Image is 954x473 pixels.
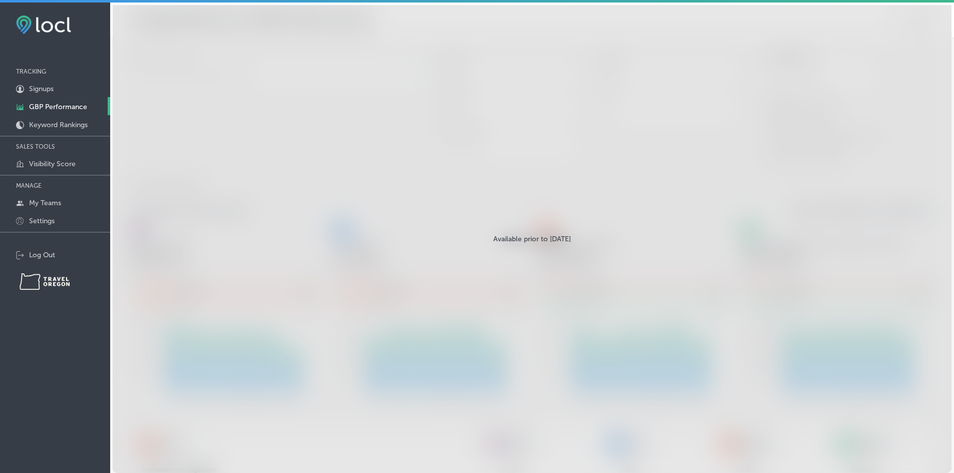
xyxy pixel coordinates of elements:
p: GBP Performance [29,103,87,111]
p: Settings [29,217,55,225]
img: fda3e92497d09a02dc62c9cd864e3231.png [16,16,71,34]
p: Signups [29,85,54,93]
p: My Teams [29,199,61,207]
p: Visibility Score [29,160,76,168]
p: Log Out [29,251,55,259]
p: Keyword Rankings [29,121,88,129]
img: Travel Oregon [20,273,70,290]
